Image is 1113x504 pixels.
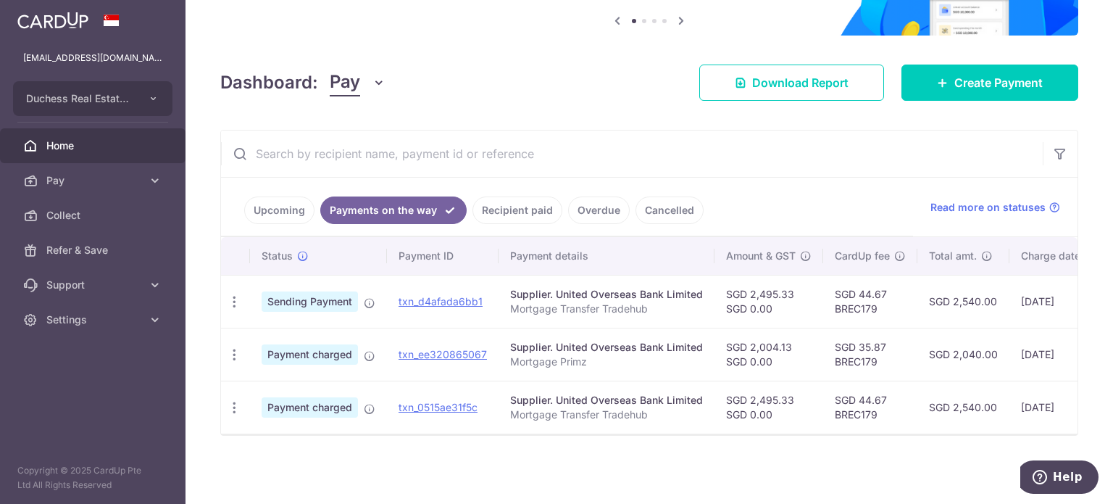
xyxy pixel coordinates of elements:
[510,393,703,408] div: Supplier. United Overseas Bank Limited
[714,381,823,434] td: SGD 2,495.33 SGD 0.00
[1020,460,1099,497] iframe: Opens a widget where you can find more information
[13,81,172,116] button: Duchess Real Estate Investment Pte Ltd
[714,328,823,381] td: SGD 2,004.13 SGD 0.00
[244,197,314,224] a: Upcoming
[835,249,890,263] span: CardUp fee
[901,65,1078,101] a: Create Payment
[262,397,358,418] span: Payment charged
[399,401,478,413] a: txn_0515ae31f5c
[23,51,162,65] p: [EMAIL_ADDRESS][DOMAIN_NAME]
[330,69,360,96] span: Pay
[262,249,293,263] span: Status
[917,328,1009,381] td: SGD 2,040.00
[823,381,917,434] td: SGD 44.67 BREC179
[1009,328,1108,381] td: [DATE]
[46,278,142,292] span: Support
[510,408,703,422] p: Mortgage Transfer Tradehub
[320,197,467,224] a: Payments on the way
[568,197,630,224] a: Overdue
[472,197,562,224] a: Recipient paid
[714,275,823,328] td: SGD 2,495.33 SGD 0.00
[699,65,884,101] a: Download Report
[262,292,358,312] span: Sending Payment
[1009,381,1108,434] td: [DATE]
[46,313,142,327] span: Settings
[17,12,88,29] img: CardUp
[46,139,142,153] span: Home
[1009,275,1108,328] td: [DATE]
[954,74,1043,91] span: Create Payment
[387,237,499,275] th: Payment ID
[46,173,142,188] span: Pay
[510,340,703,355] div: Supplier. United Overseas Bank Limited
[499,237,714,275] th: Payment details
[262,344,358,365] span: Payment charged
[220,70,318,96] h4: Dashboard:
[917,275,1009,328] td: SGD 2,540.00
[46,243,142,257] span: Refer & Save
[823,275,917,328] td: SGD 44.67 BREC179
[929,249,977,263] span: Total amt.
[917,381,1009,434] td: SGD 2,540.00
[510,355,703,369] p: Mortgage Primz
[510,302,703,316] p: Mortgage Transfer Tradehub
[930,200,1060,215] a: Read more on statuses
[510,287,703,302] div: Supplier. United Overseas Bank Limited
[1021,249,1080,263] span: Charge date
[726,249,796,263] span: Amount & GST
[330,69,385,96] button: Pay
[930,200,1046,215] span: Read more on statuses
[823,328,917,381] td: SGD 35.87 BREC179
[46,208,142,223] span: Collect
[752,74,849,91] span: Download Report
[399,295,483,307] a: txn_d4afada6bb1
[221,131,1043,177] input: Search by recipient name, payment id or reference
[635,197,704,224] a: Cancelled
[26,91,133,106] span: Duchess Real Estate Investment Pte Ltd
[399,348,487,360] a: txn_ee320865067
